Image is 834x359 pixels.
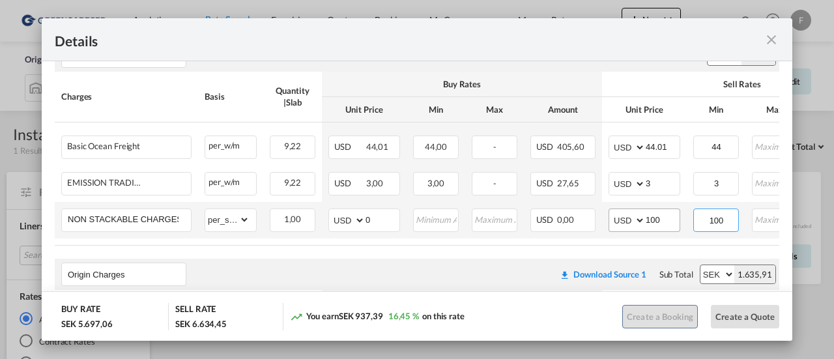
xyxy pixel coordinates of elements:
[734,265,775,283] div: 1.635,91
[753,209,797,229] input: Maximum Amount
[553,263,653,286] button: Download original source rate sheet
[290,310,465,324] div: You earn on this rate
[67,178,145,188] div: EMISSION TRADING SYSTEM (ETS)
[175,303,216,318] div: SELL RATE
[745,97,804,122] th: Max
[687,97,745,122] th: Min
[205,173,256,189] div: per_w/m
[557,141,584,152] span: 405,60
[473,209,517,229] input: Maximum Amount
[753,173,797,192] input: Maximum Amount
[68,265,186,284] input: Leg Name
[334,178,364,188] span: USD
[646,209,680,229] input: 100
[536,178,555,188] span: USD
[557,178,580,188] span: 27,65
[753,136,797,156] input: Maximum Amount
[622,305,698,328] button: Create a Booking
[205,209,250,230] select: per_shipment
[465,97,524,122] th: Max
[573,269,646,280] div: Download Source 1
[284,141,302,151] span: 9,22
[322,97,407,122] th: Unit Price
[388,311,419,321] span: 16,45 %
[205,136,256,152] div: per_w/m
[553,269,653,280] div: Download original source rate sheet
[493,141,496,152] span: -
[55,31,707,48] div: Details
[646,136,680,156] input: 44.01
[328,78,596,90] div: Buy Rates
[42,18,792,341] md-dialog: Port of ...
[764,32,779,48] md-icon: icon-close fg-AAA8AD m-0 cursor
[366,209,399,229] input: 0
[425,141,448,152] span: 44,00
[536,141,555,152] span: USD
[711,305,779,328] button: Create a Quote
[602,97,687,122] th: Unit Price
[695,173,738,192] input: Minimum Amount
[695,209,738,229] input: Minimum Amount
[560,270,570,280] md-icon: icon-download
[560,269,646,280] div: Download original source rate sheet
[205,91,257,102] div: Basis
[366,178,384,188] span: 3,00
[270,85,315,108] div: Quantity | Slab
[68,209,191,229] input: Charge Name
[61,91,192,102] div: Charges
[427,178,445,188] span: 3,00
[290,310,303,323] md-icon: icon-trending-up
[61,318,113,330] div: SEK 5.697,06
[414,209,458,229] input: Minimum Amount
[695,136,738,156] input: Minimum Amount
[407,97,465,122] th: Min
[175,318,227,330] div: SEK 6.634,45
[493,178,496,188] span: -
[67,141,140,151] div: Basic Ocean Freight
[536,214,555,225] span: USD
[284,177,302,188] span: 9,22
[659,268,693,280] div: Sub Total
[334,141,364,152] span: USD
[62,209,191,229] md-input-container: NON STACKABLE CHARGES
[366,141,389,152] span: 44,01
[566,51,653,61] div: Download original source rate sheet
[339,311,383,321] span: SEK 937,39
[284,214,302,224] span: 1,00
[61,303,100,318] div: BUY RATE
[524,97,602,122] th: Amount
[557,214,575,225] span: 0,00
[646,173,680,192] input: 3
